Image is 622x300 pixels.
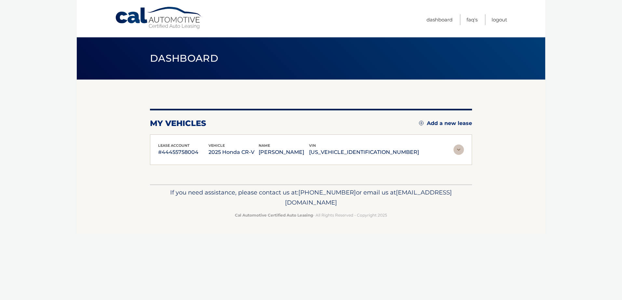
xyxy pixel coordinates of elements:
span: Dashboard [150,52,218,64]
span: [PHONE_NUMBER] [298,189,356,196]
span: vehicle [209,143,225,148]
span: vin [309,143,316,148]
a: Add a new lease [419,120,472,127]
h2: my vehicles [150,119,206,128]
a: Dashboard [426,14,453,25]
a: Cal Automotive [115,6,203,30]
p: - All Rights Reserved - Copyright 2025 [154,212,468,219]
p: [US_VEHICLE_IDENTIFICATION_NUMBER] [309,148,419,157]
p: If you need assistance, please contact us at: or email us at [154,187,468,208]
p: [PERSON_NAME] [259,148,309,157]
strong: Cal Automotive Certified Auto Leasing [235,213,313,218]
span: lease account [158,143,190,148]
img: accordion-rest.svg [453,144,464,155]
img: add.svg [419,121,424,125]
p: #44455758004 [158,148,209,157]
span: name [259,143,270,148]
a: Logout [492,14,507,25]
p: 2025 Honda CR-V [209,148,259,157]
a: FAQ's [466,14,478,25]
